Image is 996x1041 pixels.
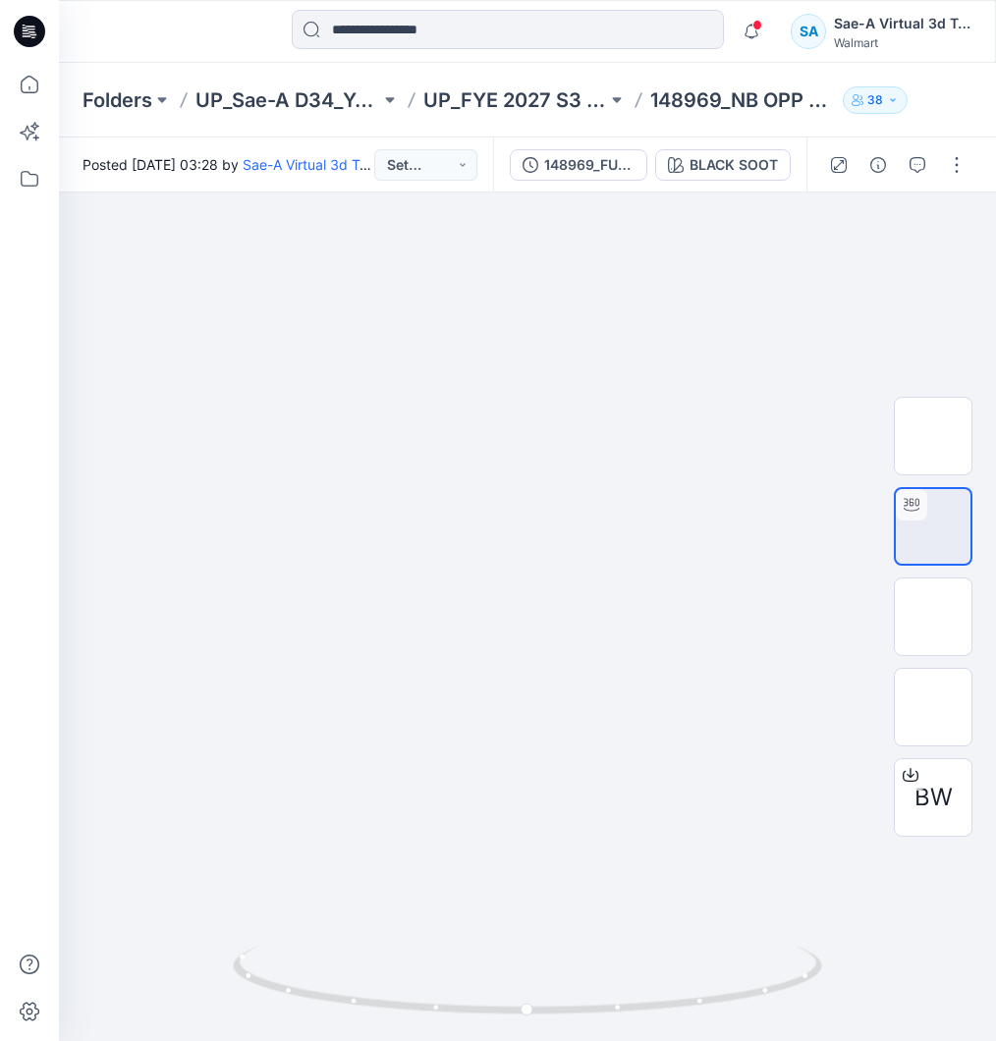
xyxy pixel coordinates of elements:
div: SA [791,14,826,49]
button: 148969_FULL COLORWAYS [510,149,647,181]
a: UP_FYE 2027 S3 Sae-A YA Bottoms [423,86,608,114]
button: Details [862,149,894,181]
a: Sae-A Virtual 3d Team [243,156,387,173]
div: BLACK SOOT [690,154,778,176]
span: BW [914,780,953,815]
a: Folders [83,86,152,114]
p: 148969_NB OPP ANKLE LEGGING [650,86,835,114]
button: 38 [843,86,908,114]
span: Posted [DATE] 03:28 by [83,154,374,175]
a: UP_Sae-A D34_YA_Bottoms [195,86,380,114]
p: 38 [867,89,883,111]
div: 148969_FULL COLORWAYS [544,154,635,176]
div: Sae-A Virtual 3d Team [834,12,971,35]
div: Walmart [834,35,971,50]
button: BLACK SOOT [655,149,791,181]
